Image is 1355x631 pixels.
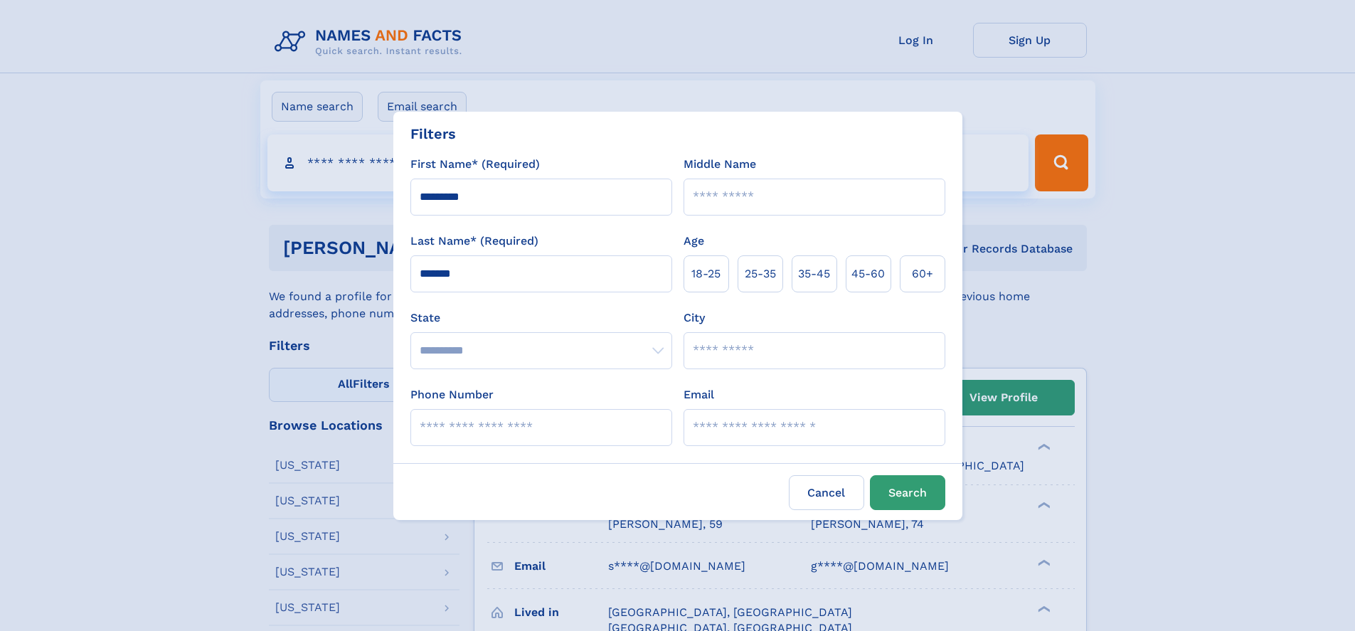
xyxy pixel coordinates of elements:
label: Last Name* (Required) [410,233,538,250]
button: Search [870,475,945,510]
span: 45‑60 [851,265,885,282]
span: 25‑35 [745,265,776,282]
label: Middle Name [684,156,756,173]
label: City [684,309,705,327]
span: 18‑25 [691,265,721,282]
label: First Name* (Required) [410,156,540,173]
span: 35‑45 [798,265,830,282]
div: Filters [410,123,456,144]
label: Age [684,233,704,250]
span: 60+ [912,265,933,282]
label: Cancel [789,475,864,510]
label: State [410,309,672,327]
label: Email [684,386,714,403]
label: Phone Number [410,386,494,403]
